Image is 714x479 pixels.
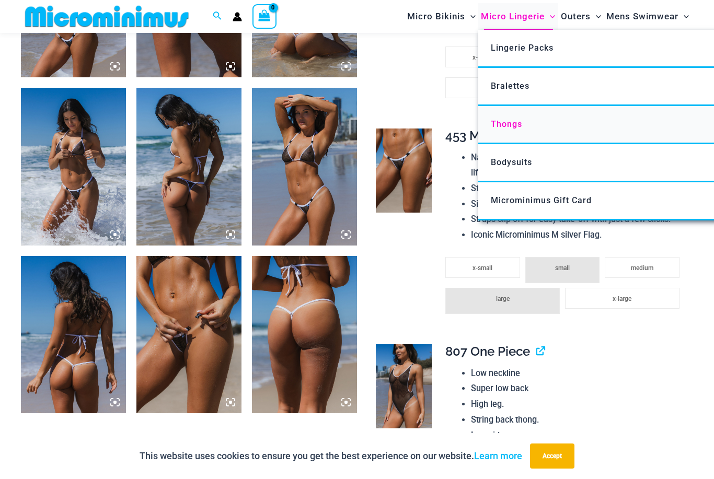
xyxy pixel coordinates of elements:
[555,264,570,272] span: small
[631,264,653,272] span: medium
[491,81,529,91] span: Bralettes
[471,150,685,181] li: Naughty and tiny classic shape we are bringing back to life!
[545,3,555,30] span: Menu Toggle
[140,448,522,464] p: This website uses cookies to ensure you get the best experience on our website.
[407,3,465,30] span: Micro Bikinis
[21,5,193,28] img: MM SHOP LOGO FLAT
[252,88,357,245] img: Tradewinds Ink and Ivory 317 Tri Top 453 Micro
[471,428,685,443] li: Low sides.
[471,212,685,227] li: Straps clip off for easy take-off with just a few clicks!
[491,119,522,129] span: Thongs
[233,12,242,21] a: Account icon link
[136,88,241,245] img: Tradewinds Ink and Ivory 317 Tri Top 469 Thong
[252,256,357,413] img: Tradewinds Ink and Ivory 317 Tri Top 453 Micro
[605,257,680,278] li: medium
[471,227,685,243] li: Iconic Microminimus M silver Flag.
[376,344,432,428] img: Tradewinds Ink and Ivory 807 One Piece
[471,366,685,381] li: Low neckline
[252,4,277,28] a: View Shopping Cart, empty
[558,3,604,30] a: OutersMenu ToggleMenu Toggle
[473,264,492,272] span: x-small
[613,295,631,302] span: x-large
[471,396,685,412] li: High leg.
[606,3,678,30] span: Mens Swimwear
[491,195,592,205] span: Microminimus Gift Card
[471,196,685,212] li: Silver rings and hard wear in swim-grade stainless steel.
[481,3,545,30] span: Micro Lingerie
[678,3,689,30] span: Menu Toggle
[561,3,591,30] span: Outers
[403,2,693,31] nav: Site Navigation
[604,3,692,30] a: Mens SwimwearMenu ToggleMenu Toggle
[445,46,520,67] li: x-small
[376,128,432,213] img: Tradewinds Ink and Ivory 317 Tri Top 453 Micro
[525,257,600,283] li: small
[496,295,510,302] span: large
[530,443,574,469] button: Accept
[591,3,601,30] span: Menu Toggle
[445,257,520,278] li: x-small
[445,77,560,98] li: large
[491,157,532,167] span: Bodysuits
[465,3,476,30] span: Menu Toggle
[445,344,530,359] span: 807 One Piece
[445,288,560,314] li: large
[213,10,222,23] a: Search icon link
[445,128,502,143] span: 453 Micro
[405,3,478,30] a: Micro BikinisMenu ToggleMenu Toggle
[21,256,126,413] img: Tradewinds Ink and Ivory 317 Tri Top 453 Micro
[21,88,126,245] img: Tradewinds Ink and Ivory 317 Tri Top 469 Thong
[471,381,685,396] li: Super low back
[136,256,241,413] img: Tradewinds Ink and Ivory 317 Tri Top 453 Micro
[473,54,492,61] span: x-small
[478,3,558,30] a: Micro LingerieMenu ToggleMenu Toggle
[471,412,685,428] li: String back thong.
[474,450,522,461] a: Learn more
[565,288,680,309] li: x-large
[471,181,685,196] li: String back.
[491,43,554,53] span: Lingerie Packs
